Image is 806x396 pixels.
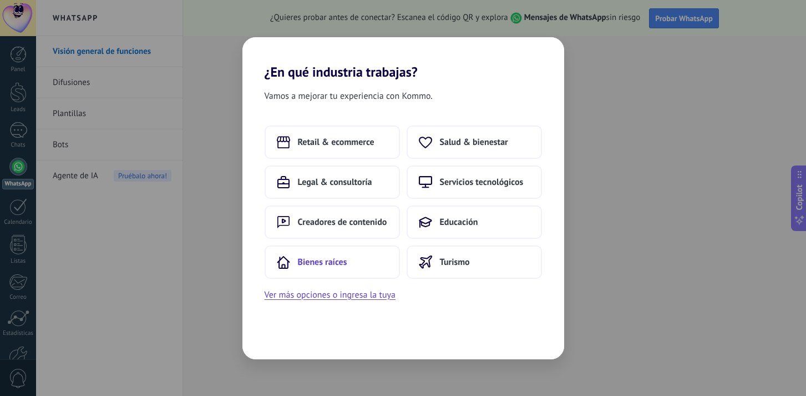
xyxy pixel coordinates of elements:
[407,126,542,159] button: Salud & bienestar
[242,37,564,80] h2: ¿En qué industria trabajas?
[298,217,387,228] span: Creadores de contenido
[440,217,478,228] span: Educación
[265,288,396,302] button: Ver más opciones o ingresa la tuya
[407,166,542,199] button: Servicios tecnológicos
[407,245,542,279] button: Turismo
[265,89,433,103] span: Vamos a mejorar tu experiencia con Kommo.
[265,205,400,239] button: Creadores de contenido
[265,126,400,159] button: Retail & ecommerce
[265,166,400,199] button: Legal & consultoría
[440,137,508,148] span: Salud & bienestar
[407,205,542,239] button: Educación
[298,257,347,268] span: Bienes raíces
[298,137,374,148] span: Retail & ecommerce
[440,257,470,268] span: Turismo
[440,177,524,188] span: Servicios tecnológicos
[265,245,400,279] button: Bienes raíces
[298,177,372,188] span: Legal & consultoría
